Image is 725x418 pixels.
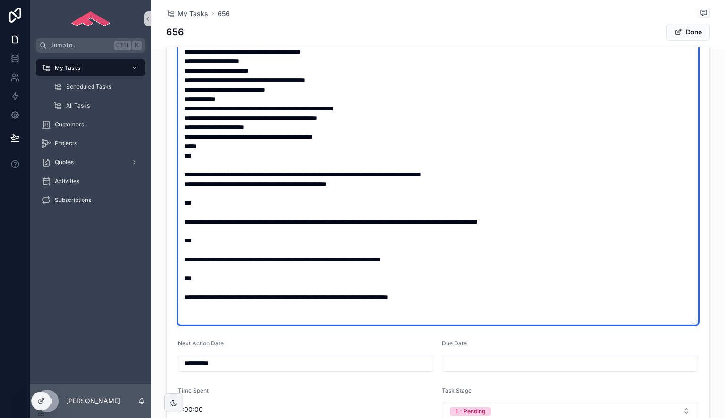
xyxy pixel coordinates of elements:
a: Activities [36,173,145,190]
span: Customers [55,121,84,128]
span: Quotes [55,159,74,166]
div: 1 - Pending [455,407,485,416]
span: All Tasks [66,102,90,109]
span: My Tasks [177,9,208,18]
h1: 656 [166,25,184,39]
div: scrollable content [30,53,151,221]
a: My Tasks [36,59,145,76]
span: Projects [55,140,77,147]
a: My Tasks [166,9,208,18]
a: 656 [218,9,230,18]
span: Ctrl [114,41,131,50]
span: Time Spent [178,387,209,394]
a: All Tasks [47,97,145,114]
span: 0:00:00 [178,405,434,414]
span: K [133,42,141,49]
p: [PERSON_NAME] [66,396,120,406]
img: App logo [71,11,110,26]
span: Activities [55,177,79,185]
span: Jump to... [51,42,110,49]
span: Subscriptions [55,196,91,204]
button: Done [666,24,710,41]
span: My Tasks [55,64,80,72]
span: Due Date [442,340,467,347]
a: Scheduled Tasks [47,78,145,95]
a: Projects [36,135,145,152]
a: Subscriptions [36,192,145,209]
button: Jump to...CtrlK [36,38,145,53]
span: Scheduled Tasks [66,83,111,91]
a: Customers [36,116,145,133]
span: Task Stage [442,387,472,394]
span: Next Action Date [178,340,224,347]
a: Quotes [36,154,145,171]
